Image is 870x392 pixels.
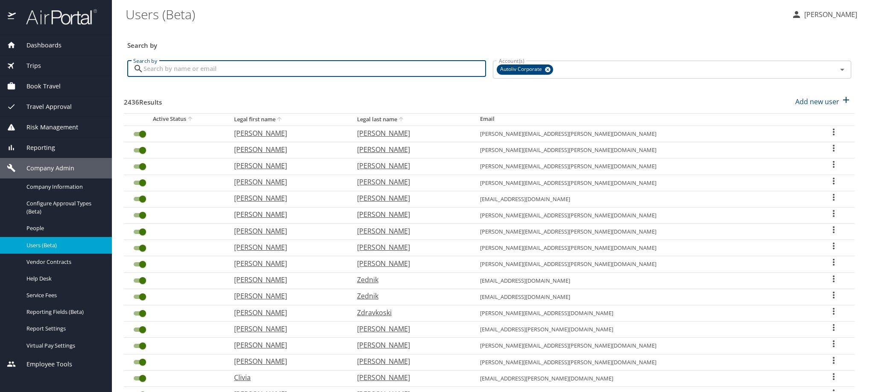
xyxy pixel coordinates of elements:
p: [PERSON_NAME] [234,144,340,155]
td: [PERSON_NAME][EMAIL_ADDRESS][PERSON_NAME][DOMAIN_NAME] [473,256,813,272]
th: Legal last name [350,113,473,126]
p: [PERSON_NAME] [357,242,463,252]
span: Service Fees [26,291,102,299]
span: Users (Beta) [26,241,102,249]
button: sort [397,116,406,124]
th: Active Status [124,113,227,126]
td: [PERSON_NAME][EMAIL_ADDRESS][PERSON_NAME][DOMAIN_NAME] [473,354,813,370]
span: Risk Management [16,123,78,132]
span: Help Desk [26,275,102,283]
td: [PERSON_NAME][EMAIL_ADDRESS][PERSON_NAME][DOMAIN_NAME] [473,126,813,142]
p: Zdravkoski [357,307,463,318]
p: [PERSON_NAME] [234,307,340,318]
p: [PERSON_NAME] [234,356,340,366]
p: [PERSON_NAME] [234,161,340,171]
span: Reporting Fields (Beta) [26,308,102,316]
p: [PERSON_NAME] [234,209,340,219]
p: [PERSON_NAME] [234,275,340,285]
td: [EMAIL_ADDRESS][PERSON_NAME][DOMAIN_NAME] [473,370,813,386]
p: [PERSON_NAME] [357,372,463,383]
span: Report Settings [26,325,102,333]
p: [PERSON_NAME] [234,242,340,252]
p: Clivia [234,372,340,383]
p: Zednik [357,291,463,301]
p: [PERSON_NAME] [234,193,340,203]
p: [PERSON_NAME] [234,324,340,334]
td: [EMAIL_ADDRESS][DOMAIN_NAME] [473,289,813,305]
p: [PERSON_NAME] [357,356,463,366]
p: [PERSON_NAME] [234,291,340,301]
p: [PERSON_NAME] [357,177,463,187]
h3: Search by [127,35,851,50]
td: [EMAIL_ADDRESS][DOMAIN_NAME] [473,191,813,207]
td: [EMAIL_ADDRESS][PERSON_NAME][DOMAIN_NAME] [473,322,813,338]
td: [EMAIL_ADDRESS][DOMAIN_NAME] [473,272,813,289]
td: [PERSON_NAME][EMAIL_ADDRESS][PERSON_NAME][DOMAIN_NAME] [473,158,813,175]
button: sort [275,116,284,124]
img: icon-airportal.png [8,9,17,25]
img: airportal-logo.png [17,9,97,25]
button: Add new user [792,92,855,111]
h1: Users (Beta) [126,1,785,27]
p: [PERSON_NAME] [357,144,463,155]
button: [PERSON_NAME] [788,7,861,22]
p: Zednik [357,275,463,285]
p: [PERSON_NAME] [234,340,340,350]
td: [PERSON_NAME][EMAIL_ADDRESS][PERSON_NAME][DOMAIN_NAME] [473,338,813,354]
td: [PERSON_NAME][EMAIL_ADDRESS][DOMAIN_NAME] [473,305,813,322]
th: Email [473,113,813,126]
td: [PERSON_NAME][EMAIL_ADDRESS][PERSON_NAME][DOMAIN_NAME] [473,224,813,240]
span: Vendor Contracts [26,258,102,266]
p: [PERSON_NAME] [234,258,340,269]
p: [PERSON_NAME] [234,226,340,236]
button: Open [836,64,848,76]
span: Autoliv Corporate [497,65,547,74]
p: [PERSON_NAME] [234,177,340,187]
th: Legal first name [227,113,350,126]
p: [PERSON_NAME] [357,128,463,138]
span: Configure Approval Types (Beta) [26,199,102,216]
span: Reporting [16,143,55,152]
span: Virtual Pay Settings [26,342,102,350]
td: [PERSON_NAME][EMAIL_ADDRESS][PERSON_NAME][DOMAIN_NAME] [473,240,813,256]
p: [PERSON_NAME] [357,209,463,219]
p: [PERSON_NAME] [357,161,463,171]
button: sort [186,115,195,123]
p: [PERSON_NAME] [357,258,463,269]
span: Company Admin [16,164,74,173]
p: [PERSON_NAME] [357,226,463,236]
input: Search by name or email [144,61,486,77]
div: Autoliv Corporate [497,64,553,75]
span: Employee Tools [16,360,72,369]
p: [PERSON_NAME] [357,193,463,203]
span: People [26,224,102,232]
span: Trips [16,61,41,70]
td: [PERSON_NAME][EMAIL_ADDRESS][PERSON_NAME][DOMAIN_NAME] [473,207,813,223]
p: [PERSON_NAME] [234,128,340,138]
span: Book Travel [16,82,61,91]
span: Company Information [26,183,102,191]
span: Travel Approval [16,102,72,111]
p: [PERSON_NAME] [802,9,857,20]
td: [PERSON_NAME][EMAIL_ADDRESS][PERSON_NAME][DOMAIN_NAME] [473,142,813,158]
h3: 2436 Results [124,92,162,107]
p: [PERSON_NAME] [357,324,463,334]
p: [PERSON_NAME] [357,340,463,350]
span: Dashboards [16,41,62,50]
p: Add new user [795,97,839,107]
td: [PERSON_NAME][EMAIL_ADDRESS][PERSON_NAME][DOMAIN_NAME] [473,175,813,191]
